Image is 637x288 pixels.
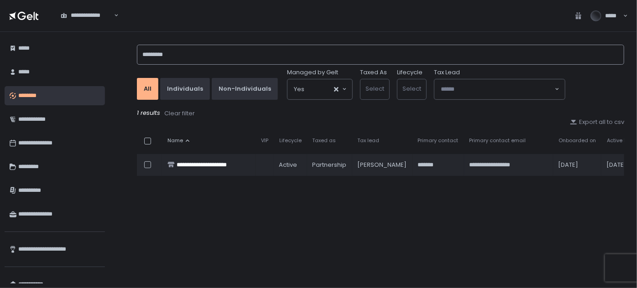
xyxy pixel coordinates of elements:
label: Taxed As [360,68,387,77]
div: All [144,85,151,93]
span: Select [402,84,421,93]
span: Tax Lead [434,68,460,77]
span: Yes [294,85,304,94]
span: Primary contact email [470,137,526,144]
span: Taxed as [313,137,336,144]
span: Tax lead [358,137,380,144]
span: Active Date [607,137,636,144]
div: [PERSON_NAME] [358,161,407,169]
input: Search for option [304,85,333,94]
div: [DATE] [559,161,596,169]
button: Individuals [160,78,210,100]
div: Non-Individuals [219,85,271,93]
div: Individuals [167,85,203,93]
input: Search for option [441,85,554,94]
div: [DATE] [607,161,636,169]
span: active [279,161,298,169]
label: Lifecycle [397,68,423,77]
button: All [137,78,158,100]
div: Search for option [434,79,565,99]
button: Clear Selected [334,87,339,92]
span: Select [365,84,384,93]
div: 1 results [137,109,624,118]
button: Export all to csv [570,118,624,126]
span: Primary contact [418,137,459,144]
span: Managed by Gelt [287,68,338,77]
span: Lifecycle [279,137,302,144]
button: Clear filter [164,109,195,118]
input: Search for option [61,20,113,29]
button: Non-Individuals [212,78,278,100]
span: Onboarded on [559,137,596,144]
span: Name [167,137,183,144]
span: VIP [261,137,268,144]
div: Search for option [287,79,352,99]
div: Partnership [313,161,347,169]
div: Search for option [55,6,119,25]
